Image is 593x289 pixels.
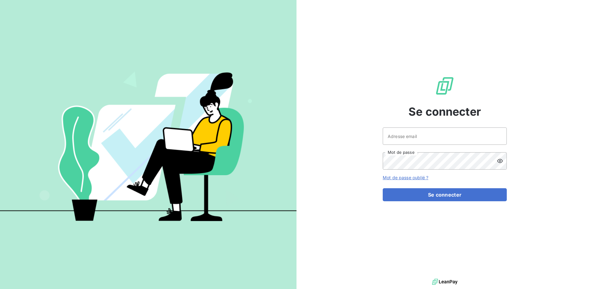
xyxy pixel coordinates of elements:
[383,188,507,201] button: Se connecter
[435,76,455,96] img: Logo LeanPay
[383,175,428,180] a: Mot de passe oublié ?
[408,103,481,120] span: Se connecter
[383,127,507,145] input: placeholder
[432,277,457,287] img: logo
